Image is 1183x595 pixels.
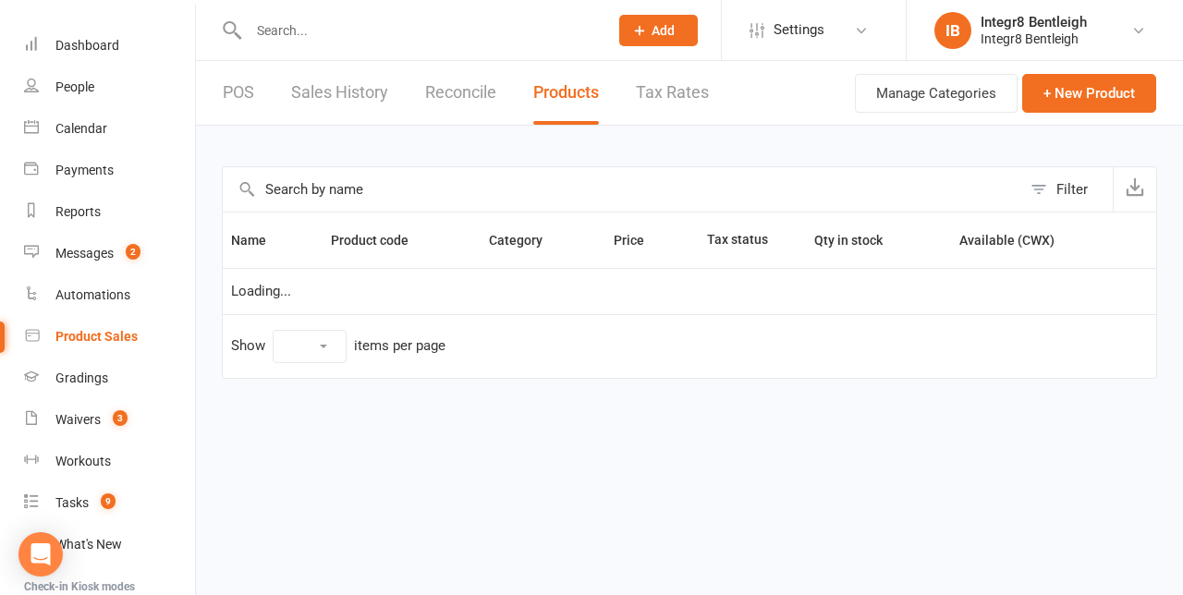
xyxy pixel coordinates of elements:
[24,67,195,108] a: People
[231,229,287,251] button: Name
[24,358,195,399] a: Gradings
[113,410,128,426] span: 3
[55,121,107,136] div: Calendar
[55,370,108,385] div: Gradings
[614,233,665,248] span: Price
[24,191,195,233] a: Reports
[55,454,111,468] div: Workouts
[24,25,195,67] a: Dashboard
[24,150,195,191] a: Payments
[223,167,1021,212] input: Search by name
[24,316,195,358] a: Product Sales
[18,532,63,577] div: Open Intercom Messenger
[24,399,195,441] a: Waivers 3
[814,233,903,248] span: Qty in stock
[24,482,195,524] a: Tasks 9
[814,229,903,251] button: Qty in stock
[291,61,388,125] a: Sales History
[1021,167,1113,212] button: Filter
[855,74,1018,113] button: Manage Categories
[55,537,122,552] div: What's New
[331,229,429,251] button: Product code
[55,495,89,510] div: Tasks
[533,61,599,125] a: Products
[636,61,709,125] a: Tax Rates
[425,61,496,125] a: Reconcile
[1022,74,1156,113] button: + New Product
[55,287,130,302] div: Automations
[223,61,254,125] a: POS
[231,330,445,363] div: Show
[774,9,824,51] span: Settings
[55,412,101,427] div: Waivers
[55,38,119,53] div: Dashboard
[24,233,195,274] a: Messages 2
[24,274,195,316] a: Automations
[331,233,429,248] span: Product code
[101,493,116,509] span: 9
[55,204,101,219] div: Reports
[231,233,287,248] span: Name
[959,233,1055,248] span: Available (CWX)
[959,229,1075,251] button: Available (CWX)
[489,233,563,248] span: Category
[699,212,806,268] th: Tax status
[55,246,114,261] div: Messages
[1056,178,1088,200] div: Filter
[55,79,94,94] div: People
[614,229,665,251] button: Price
[981,30,1087,47] div: Integr8 Bentleigh
[223,268,1156,314] td: Loading...
[24,524,195,565] a: What's New
[981,14,1087,30] div: Integr8 Bentleigh
[619,15,698,46] button: Add
[55,329,138,344] div: Product Sales
[126,244,140,260] span: 2
[24,108,195,150] a: Calendar
[489,229,563,251] button: Category
[934,12,971,49] div: IB
[354,338,445,354] div: items per page
[243,18,595,43] input: Search...
[652,23,675,38] span: Add
[24,441,195,482] a: Workouts
[55,163,114,177] div: Payments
